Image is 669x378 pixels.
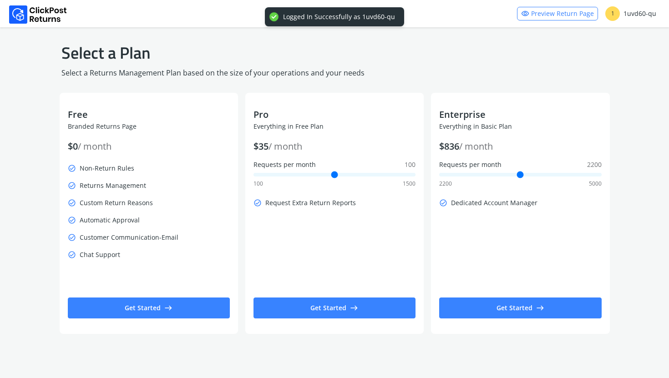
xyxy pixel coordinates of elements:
label: Requests per month [439,160,601,169]
p: Custom Return Reasons [68,197,230,209]
p: Non-Return Rules [68,162,230,175]
span: / month [78,140,111,152]
span: check_circle [439,197,447,209]
p: Automatic Approval [68,214,230,227]
button: Get Startedeast [68,297,230,318]
p: Returns Management [68,179,230,192]
img: Logo [9,5,67,24]
span: east [350,302,358,314]
span: / month [459,140,493,152]
span: check_circle [68,179,76,192]
span: 100 [405,160,416,169]
p: Everything in Basic Plan [439,122,601,131]
p: Select a Returns Management Plan based on the size of your operations and your needs [61,67,608,78]
span: check_circle [68,214,76,227]
p: Everything in Free Plan [253,122,416,131]
button: Get Startedeast [253,297,416,318]
span: visibility [521,7,529,20]
p: $ 35 [253,140,416,153]
span: check_circle [68,162,76,175]
span: check_circle [253,197,262,209]
span: check_circle [68,231,76,244]
span: east [536,302,544,314]
p: Customer Communication-Email [68,231,230,244]
p: Chat Support [68,248,230,261]
p: $ 0 [68,140,230,153]
span: 1 [605,6,620,21]
span: east [164,302,172,314]
span: check_circle [68,197,76,209]
p: Pro [253,108,416,121]
span: 100 [253,180,263,187]
p: $ 836 [439,140,601,153]
p: Request Extra Return Reports [253,197,416,209]
p: Branded Returns Page [68,122,230,131]
label: Requests per month [253,160,416,169]
a: visibilityPreview Return Page [517,7,598,20]
p: Enterprise [439,108,601,121]
span: check_circle [68,248,76,261]
h1: Select a Plan [61,42,608,64]
p: Free [68,108,230,121]
p: Dedicated Account Manager [439,197,601,209]
span: 1500 [403,180,416,187]
div: 1uvd60-qu [605,6,656,21]
span: 2200 [587,160,602,169]
span: 5000 [589,180,602,187]
div: Logged In Successfully as 1uvd60-qu [283,13,395,21]
button: Get Startedeast [439,297,601,318]
span: / month [269,140,302,152]
span: 2200 [439,180,452,187]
